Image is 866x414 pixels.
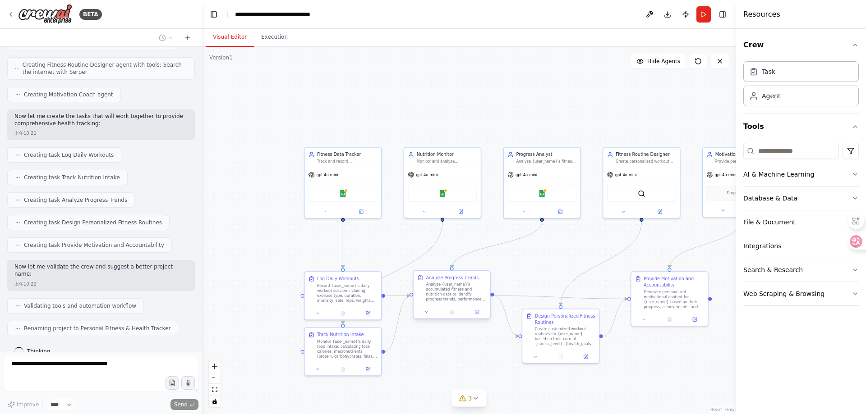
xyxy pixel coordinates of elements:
div: Analyze {user_name}'s fitness and nutrition data to identify trends, patterns, and progress towar... [516,159,576,164]
div: Progress Analyst [516,151,576,158]
span: gpt-4o-mini [416,172,438,177]
div: Database & Data [743,194,797,203]
span: gpt-4o-mini [615,172,637,177]
button: toggle interactivity [209,396,221,407]
div: Create personalized workout routines and fitness plans for {user_name} based on their {fitness_le... [616,159,676,164]
button: Database & Data [743,187,859,210]
img: Logo [18,4,72,24]
button: Tools [743,114,859,139]
div: Version 1 [209,54,233,61]
div: Search & Research [743,265,803,274]
div: Motivation Coach [715,151,776,158]
p: Now let me create the tasks that will work together to provide comprehensive health tracking: [14,113,188,127]
span: Creating task Analyze Progress Trends [24,196,127,204]
button: Execution [254,28,295,47]
button: No output available [330,365,356,373]
g: Edge from 6700eb93-5fbf-4bc1-8c24-732cb7ae8d17 to cfa19d96-4725-4bf0-a67d-ea86246ad7a6 [557,222,645,305]
div: Task [762,67,775,76]
div: Log Daily Workouts [317,276,359,282]
div: Agent [762,91,780,100]
button: Visual Editor [206,28,254,47]
img: SerperDevTool [638,190,645,198]
div: Progress AnalystAnalyze {user_name}'s fitness and nutrition data to identify trends, patterns, an... [503,147,580,218]
div: Provide Motivation and AccountabilityGenerate personalized motivational content for {user_name} b... [631,271,708,326]
div: Fitness Data TrackerTrack and record {user_name}'s workouts, exercise routines, and physical acti... [304,147,382,218]
button: Improve [4,399,43,410]
g: Edge from c78a55eb-ef3c-491d-abb8-fed8f4eb5d19 to 60a4a3e1-c7b5-45b6-81ad-1ade2287b85b [340,222,445,324]
div: Fitness Data Tracker [317,151,378,158]
div: Fitness Routine DesignerCreate personalized workout routines and fitness plans for {user_name} ba... [603,147,680,218]
button: Switch to previous chat [155,32,177,43]
div: Log Daily WorkoutsRecord {user_name}'s daily workout session including exercise type, duration, i... [304,271,382,320]
div: Nutrition MonitorMonitor and analyze {user_name}'s daily nutrition intake, tracking calories, mac... [404,147,481,218]
button: Open in side panel [575,353,596,361]
div: Monitor {user_name}'s daily food intake, calculating total calories, macronutrients (protein, car... [317,339,378,359]
button: Open in side panel [357,309,378,317]
span: gpt-4o-mini [714,172,736,177]
span: Send [174,401,188,408]
h4: Resources [743,9,780,20]
a: React Flow attribution [710,407,735,412]
button: 3 [452,390,487,407]
button: Web Scraping & Browsing [743,282,859,305]
button: No output available [438,308,465,316]
g: Edge from 6c3c5e3b-ba78-46f1-88d7-afbbeae90b1d to cfa19d96-4725-4bf0-a67d-ea86246ad7a6 [494,293,518,339]
p: Now let me validate the crew and suggest a better project name: [14,264,188,278]
div: AI & Machine Learning [743,170,814,179]
nav: breadcrumb [235,10,333,19]
div: Track Nutrition IntakeMonitor {user_name}'s daily food intake, calculating total calories, macron... [304,327,382,376]
span: Creating task Design Personalized Fitness Routines [24,219,162,226]
g: Edge from 56426636-b2ef-4def-97ab-b1c885c2e809 to e5eb27b3-0c7b-4c34-836b-696581f08224 [667,220,744,268]
span: Creating task Log Daily Workouts [24,151,114,159]
span: gpt-4o-mini [516,172,537,177]
div: Fitness Routine Designer [616,151,676,158]
button: No output available [656,316,682,323]
button: File & Document [743,210,859,234]
span: Hide Agents [647,58,680,65]
button: AI & Machine Learning [743,163,859,186]
span: Creating Fitness Routine Designer agent with tools: Search the internet with Serper [23,61,187,76]
button: fit view [209,384,221,396]
span: Creating Motivation Coach agent [24,91,113,98]
button: Start a new chat [180,32,195,43]
div: Analyze Progress Trends [426,274,479,281]
button: zoom out [209,372,221,384]
img: Google Sheets [538,190,546,198]
g: Edge from 60a4a3e1-c7b5-45b6-81ad-1ade2287b85b to 6c3c5e3b-ba78-46f1-88d7-afbbeae90b1d [385,293,410,355]
button: Send [170,399,198,410]
g: Edge from 2af843b0-1554-4c2a-b07d-6274598cc19c to 6c3c5e3b-ba78-46f1-88d7-afbbeae90b1d [385,293,410,299]
g: Edge from 3dfd1343-866e-4c48-a689-e527701585ef to 6c3c5e3b-ba78-46f1-88d7-afbbeae90b1d [449,222,545,268]
div: Track and record {user_name}'s workouts, exercise routines, and physical activities in a structur... [317,159,378,164]
button: Open in side panel [443,208,478,216]
g: Edge from 6c3c5e3b-ba78-46f1-88d7-afbbeae90b1d to e5eb27b3-0c7b-4c34-836b-696581f08224 [494,293,627,302]
img: Google Sheets [339,190,347,198]
div: Nutrition Monitor [417,151,477,158]
div: Analyze Progress TrendsAnalyze {user_name}'s accumulated fitness and nutrition data to identify p... [413,271,490,320]
button: Open in side panel [357,365,378,373]
button: Hide Agents [631,54,686,68]
button: Integrations [743,234,859,258]
span: Creating task Track Nutrition Intake [24,174,120,181]
div: 上午10:22 [14,281,37,287]
button: Open in side panel [684,316,705,323]
span: Renaming project to Personal Fitness & Health Tracker [24,325,170,332]
button: Open in side panel [466,308,488,316]
button: Upload files [166,376,179,390]
span: gpt-4o-mini [317,172,338,177]
div: Design Personalized Fitness Routines [535,313,595,326]
div: Generate personalized motivational content for {user_name} based on their progress, achievements,... [644,289,704,309]
textarea: To enrich screen reader interactions, please activate Accessibility in Grammarly extension settings [4,356,198,392]
button: Open in side panel [642,208,677,216]
div: Design Personalized Fitness RoutinesCreate customized workout routines for {user_name} based on t... [522,309,599,364]
div: BETA [79,9,102,20]
div: React Flow controls [209,360,221,407]
span: Improve [17,401,39,408]
button: No output available [548,353,574,361]
span: Drop tools here [727,190,755,196]
div: Monitor and analyze {user_name}'s daily nutrition intake, tracking calories, macronutrients (prot... [417,159,477,164]
button: Hide left sidebar [207,8,220,21]
span: Thinking... [27,348,55,355]
button: Search & Research [743,258,859,282]
div: Provide Motivation and Accountability [644,276,704,288]
div: Create customized workout routines for {user_name} based on their current {fitness_level}, {healt... [535,327,595,346]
